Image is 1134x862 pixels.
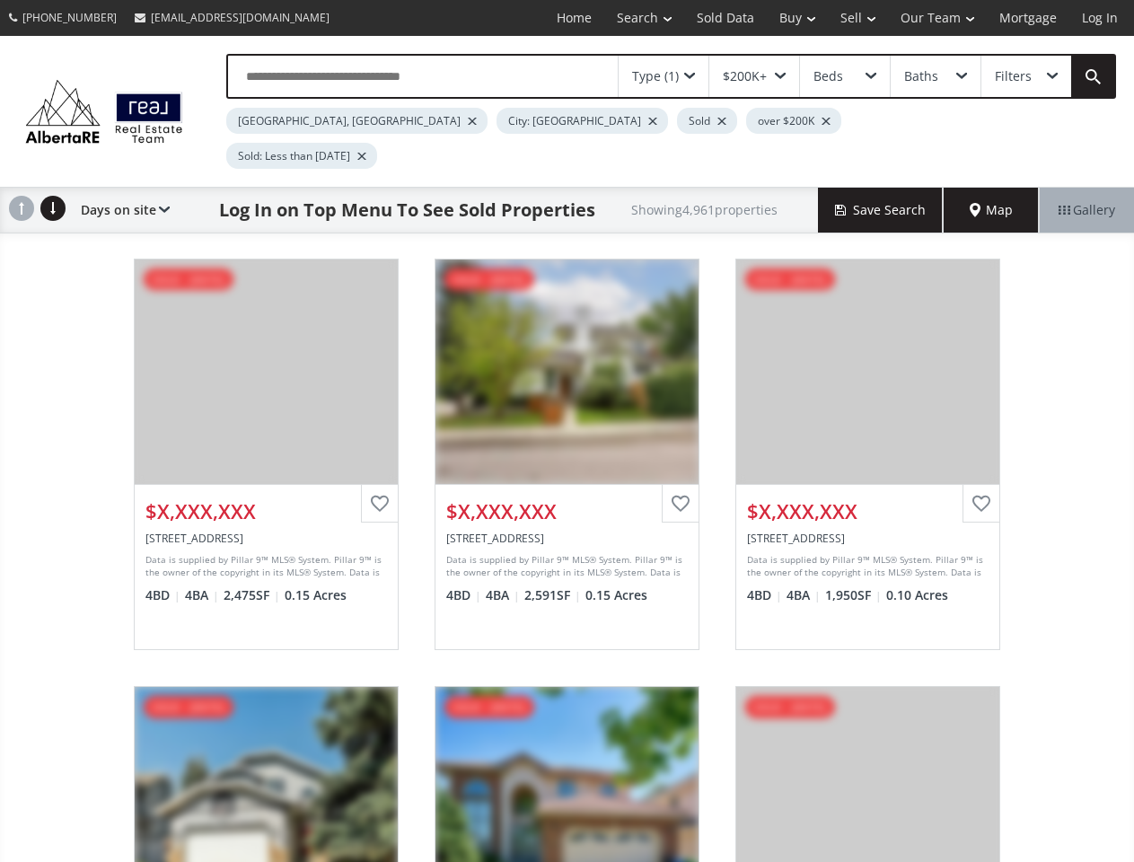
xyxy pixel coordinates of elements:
div: Sold [677,108,737,134]
a: sold - [DATE]$X,XXX,XXX[STREET_ADDRESS]Data is supplied by Pillar 9™ MLS® System. Pillar 9™ is th... [417,241,717,668]
div: Map [944,188,1039,233]
div: Type (1) [632,70,679,83]
div: over $200K [746,108,841,134]
span: 1,950 SF [825,586,882,604]
span: 2,475 SF [224,586,280,604]
span: Gallery [1059,201,1115,219]
h1: Log In on Top Menu To See Sold Properties [219,198,595,223]
span: [PHONE_NUMBER] [22,10,117,25]
button: Save Search [818,188,944,233]
span: 4 BD [446,586,481,604]
a: sold - [DATE]$X,XXX,XXX[STREET_ADDRESS]Data is supplied by Pillar 9™ MLS® System. Pillar 9™ is th... [717,241,1018,668]
span: 2,591 SF [524,586,581,604]
div: 35 Cougar Ridge View SW, Calgary, AB T3H 4X3 [145,531,387,546]
span: 4 BA [787,586,821,604]
div: Data is supplied by Pillar 9™ MLS® System. Pillar 9™ is the owner of the copyright in its MLS® Sy... [747,553,984,580]
div: $200K+ [723,70,767,83]
div: $X,XXX,XXX [747,497,989,525]
div: [GEOGRAPHIC_DATA], [GEOGRAPHIC_DATA] [226,108,488,134]
a: [EMAIL_ADDRESS][DOMAIN_NAME] [126,1,338,34]
div: Gallery [1039,188,1134,233]
h2: Showing 4,961 properties [631,203,778,216]
img: Logo [18,75,190,147]
span: 4 BA [486,586,520,604]
span: 4 BD [747,586,782,604]
div: 256 Scenic Way NW, Calgary, AB T2L 1B8 [747,531,989,546]
div: Data is supplied by Pillar 9™ MLS® System. Pillar 9™ is the owner of the copyright in its MLS® Sy... [145,553,382,580]
div: City: [GEOGRAPHIC_DATA] [497,108,668,134]
a: sold - [DATE]$X,XXX,XXX[STREET_ADDRESS]Data is supplied by Pillar 9™ MLS® System. Pillar 9™ is th... [116,241,417,668]
span: Map [970,201,1013,219]
div: Filters [995,70,1032,83]
span: 0.15 Acres [285,586,347,604]
div: Beds [813,70,843,83]
span: [EMAIL_ADDRESS][DOMAIN_NAME] [151,10,330,25]
span: 4 BA [185,586,219,604]
div: $X,XXX,XXX [145,497,387,525]
div: 380 Strathcona Drive SW, Calgary, AB T3H 1N9 [446,531,688,546]
div: Days on site [72,188,170,233]
div: Data is supplied by Pillar 9™ MLS® System. Pillar 9™ is the owner of the copyright in its MLS® Sy... [446,553,683,580]
span: 4 BD [145,586,180,604]
div: Baths [904,70,938,83]
div: $X,XXX,XXX [446,497,688,525]
div: Sold: Less than [DATE] [226,143,377,169]
span: 0.10 Acres [886,586,948,604]
span: 0.15 Acres [585,586,647,604]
